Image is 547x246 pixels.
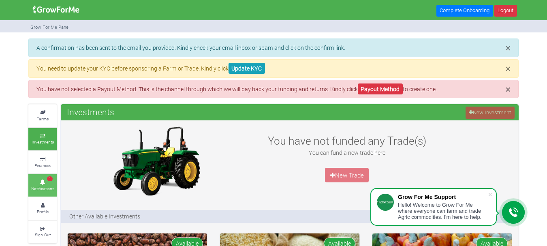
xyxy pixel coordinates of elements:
[106,124,207,197] img: growforme image
[506,64,511,73] button: Close
[259,134,435,147] h3: You have not funded any Trade(s)
[65,104,116,120] span: Investments
[28,128,57,150] a: Investments
[36,64,511,73] p: You need to update your KYC before sponsoring a Farm or Trade. Kindly click
[506,83,511,95] span: ×
[30,2,82,18] img: growforme image
[28,174,57,197] a: 1 Notifications
[37,209,49,214] small: Profile
[506,62,511,75] span: ×
[398,202,488,220] div: Hello! Welcome to Grow For Me where everyone can farm and trade Agric commodities. I'm here to help.
[47,176,53,181] span: 1
[28,151,57,173] a: Finances
[32,139,54,145] small: Investments
[506,85,511,94] button: Close
[28,221,57,243] a: Sign Out
[36,43,511,52] p: A confirmation has been sent to the email you provided. Kindly check your email inbox or spam and...
[31,186,54,191] small: Notifications
[28,197,57,220] a: Profile
[506,42,511,54] span: ×
[506,43,511,53] button: Close
[35,232,51,237] small: Sign Out
[229,63,265,74] a: Update KYC
[36,85,511,93] p: You have not selected a Payout Method. This is the channel through which we will pay back your fu...
[34,163,51,168] small: Finances
[69,212,140,220] p: Other Available Investments
[36,116,49,122] small: Farms
[358,83,403,94] a: Payout Method
[30,24,70,30] small: Grow For Me Panel
[436,5,493,17] a: Complete Onboarding
[398,194,488,200] div: Grow For Me Support
[28,105,57,127] a: Farms
[494,5,517,17] a: Logout
[259,148,435,157] p: You can fund a new trade here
